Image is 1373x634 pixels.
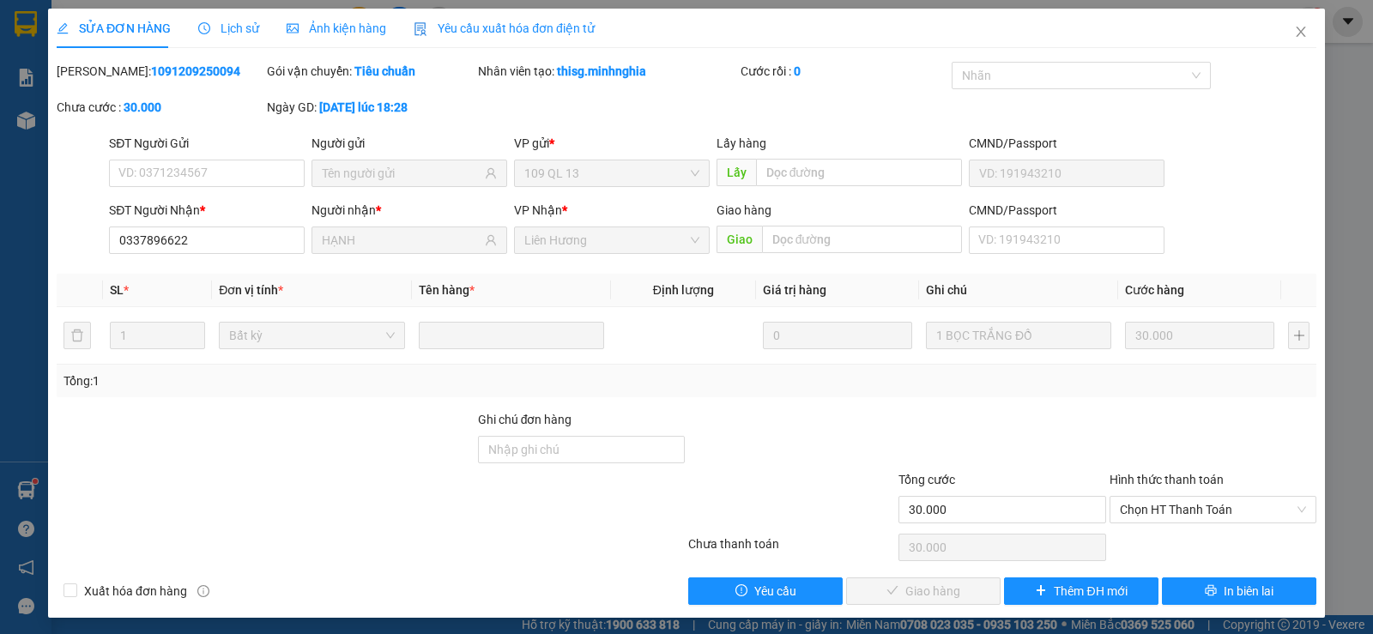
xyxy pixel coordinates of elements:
input: VD: 191943210 [969,160,1164,187]
span: printer [1205,584,1217,598]
button: printerIn biên lai [1162,577,1316,605]
div: CMND/Passport [969,201,1164,220]
span: edit [57,22,69,34]
label: Hình thức thanh toán [1110,473,1224,486]
img: icon [414,22,427,36]
button: Close [1277,9,1325,57]
div: Cước rồi : [741,62,947,81]
div: VP gửi [514,134,710,153]
span: info-circle [197,585,209,597]
input: 0 [763,322,912,349]
b: 1091209250094 [151,64,240,78]
input: 0 [1125,322,1274,349]
div: Chưa thanh toán [686,534,897,565]
input: Dọc đường [756,159,963,186]
span: picture [287,22,299,34]
span: Liên Hương [524,227,699,253]
div: Gói vận chuyển: [267,62,474,81]
span: Đơn vị tính [219,283,283,297]
div: [PERSON_NAME]: [57,62,263,81]
span: Lấy hàng [717,136,766,150]
button: exclamation-circleYêu cầu [688,577,843,605]
span: Xuất hóa đơn hàng [77,582,194,601]
span: Giá trị hàng [763,283,826,297]
button: delete [64,322,91,349]
input: Dọc đường [762,226,963,253]
div: Người gửi [311,134,507,153]
b: [DATE] lúc 18:28 [319,100,408,114]
div: Chưa cước : [57,98,263,117]
span: clock-circle [198,22,210,34]
span: In biên lai [1224,582,1273,601]
span: VP Nhận [514,203,562,217]
b: thisg.minhnghia [557,64,646,78]
button: plusThêm ĐH mới [1004,577,1158,605]
input: Tên người nhận [322,231,481,250]
button: checkGiao hàng [846,577,1001,605]
input: Tên người gửi [322,164,481,183]
input: Ghi chú đơn hàng [478,436,685,463]
div: Người nhận [311,201,507,220]
span: Chọn HT Thanh Toán [1120,497,1306,522]
div: SĐT Người Gửi [109,134,305,153]
div: Tổng: 1 [64,371,531,390]
span: Lấy [717,159,756,186]
label: Ghi chú đơn hàng [478,413,572,426]
span: SỬA ĐƠN HÀNG [57,21,171,35]
span: Định lượng [653,283,714,297]
span: exclamation-circle [735,584,747,598]
span: Yêu cầu [754,582,796,601]
b: 30.000 [124,100,161,114]
span: 109 QL 13 [524,160,699,186]
span: Tổng cước [898,473,955,486]
div: SĐT Người Nhận [109,201,305,220]
div: Nhân viên tạo: [478,62,738,81]
div: CMND/Passport [969,134,1164,153]
span: user [485,234,497,246]
input: VD: Bàn, Ghế [419,322,604,349]
div: Ngày GD: [267,98,474,117]
span: Ảnh kiện hàng [287,21,386,35]
span: Lịch sử [198,21,259,35]
span: Tên hàng [419,283,475,297]
input: Ghi Chú [926,322,1111,349]
span: SL [110,283,124,297]
span: plus [1035,584,1047,598]
span: Bất kỳ [229,323,394,348]
span: Cước hàng [1125,283,1184,297]
span: close [1294,25,1308,39]
span: Giao [717,226,762,253]
span: Thêm ĐH mới [1054,582,1127,601]
th: Ghi chú [919,274,1118,307]
span: Yêu cầu xuất hóa đơn điện tử [414,21,595,35]
span: Giao hàng [717,203,771,217]
b: Tiêu chuẩn [354,64,415,78]
span: user [485,167,497,179]
button: plus [1288,322,1309,349]
b: 0 [794,64,801,78]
